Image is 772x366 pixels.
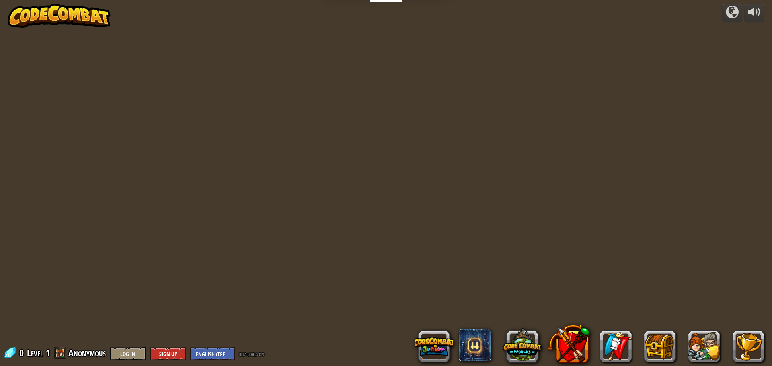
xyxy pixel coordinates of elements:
button: Adjust volume [744,4,764,22]
button: Sign Up [150,347,186,360]
span: beta levels on [239,350,264,358]
button: Log In [110,347,146,360]
img: CodeCombat - Learn how to code by playing a game [8,4,111,28]
span: Level [27,346,43,360]
span: Anonymous [68,346,106,359]
span: 1 [46,346,50,359]
span: 0 [19,346,26,359]
button: Campaigns [722,4,742,22]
